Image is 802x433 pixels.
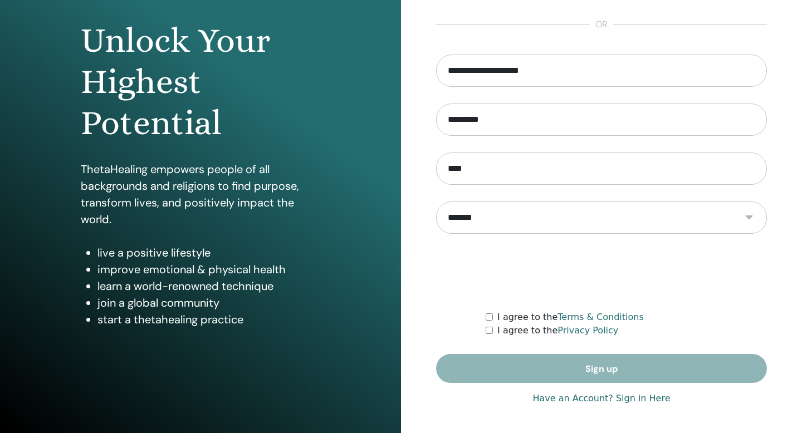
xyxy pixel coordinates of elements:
iframe: reCAPTCHA [517,250,686,294]
li: join a global community [97,294,320,311]
a: Privacy Policy [558,325,618,336]
li: start a thetahealing practice [97,311,320,328]
p: ThetaHealing empowers people of all backgrounds and religions to find purpose, transform lives, a... [81,161,320,228]
li: improve emotional & physical health [97,261,320,278]
li: live a positive lifestyle [97,244,320,261]
li: learn a world-renowned technique [97,278,320,294]
a: Terms & Conditions [558,312,643,322]
a: Have an Account? Sign in Here [532,392,670,405]
label: I agree to the [497,311,644,324]
h1: Unlock Your Highest Potential [81,20,320,144]
label: I agree to the [497,324,618,337]
span: or [590,18,613,31]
